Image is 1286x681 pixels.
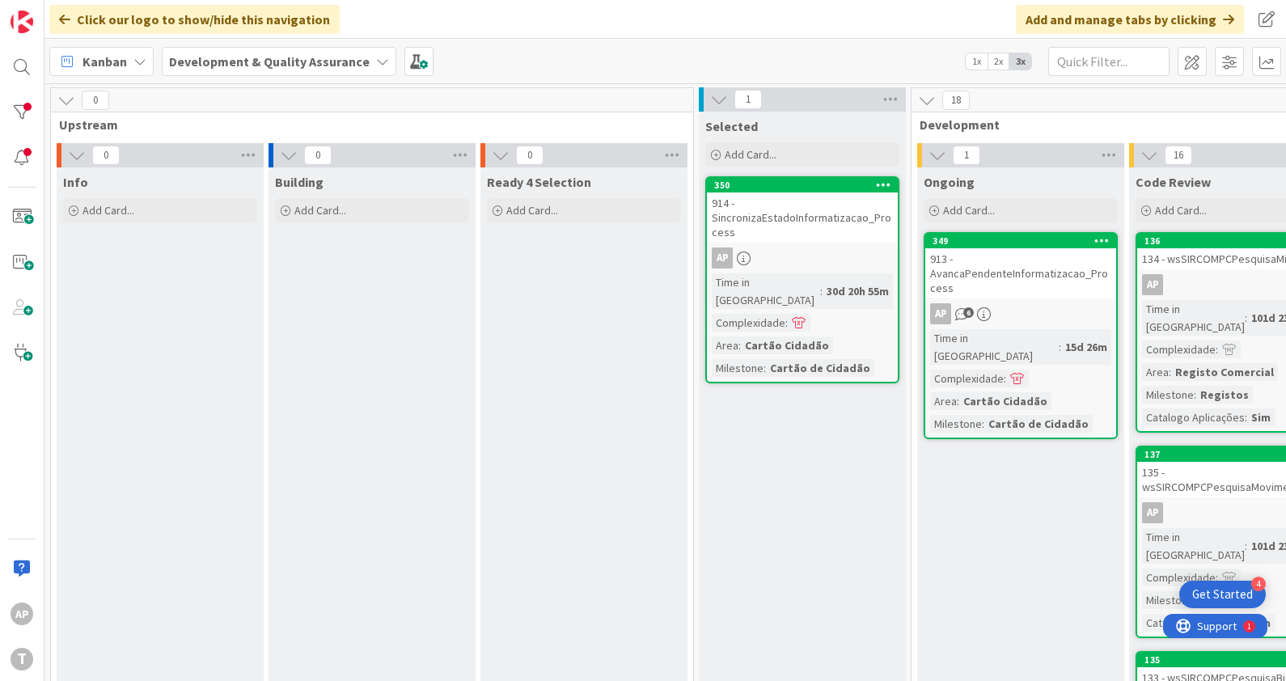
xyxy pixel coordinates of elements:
[49,5,340,34] div: Click our logo to show/hide this navigation
[1142,300,1245,336] div: Time in [GEOGRAPHIC_DATA]
[294,203,346,218] span: Add Card...
[1216,569,1218,586] span: :
[925,248,1116,298] div: 913 - AvancaPendenteInformatizacao_Process
[707,247,898,269] div: AP
[34,2,74,22] span: Support
[738,336,741,354] span: :
[725,147,776,162] span: Add Card...
[1048,47,1170,76] input: Quick Filter...
[930,370,1004,387] div: Complexidade
[712,336,738,354] div: Area
[1169,363,1171,381] span: :
[988,53,1009,70] span: 2x
[764,359,766,377] span: :
[820,282,823,300] span: :
[84,6,88,19] div: 1
[1245,408,1247,426] span: :
[516,146,544,165] span: 0
[924,174,975,190] span: Ongoing
[11,648,33,670] div: T
[82,203,134,218] span: Add Card...
[11,11,33,33] img: Visit kanbanzone.com
[506,203,558,218] span: Add Card...
[1251,577,1266,591] div: 4
[982,415,984,433] span: :
[712,273,820,309] div: Time in [GEOGRAPHIC_DATA]
[766,359,874,377] div: Cartão de Cidadão
[1155,203,1207,218] span: Add Card...
[1142,340,1216,358] div: Complexidade
[1142,569,1216,586] div: Complexidade
[1142,502,1163,523] div: AP
[1192,586,1253,603] div: Get Started
[959,392,1051,410] div: Cartão Cidadão
[712,314,785,332] div: Complexidade
[705,118,758,134] span: Selected
[930,329,1059,365] div: Time in [GEOGRAPHIC_DATA]
[63,174,88,190] span: Info
[707,178,898,192] div: 350
[925,303,1116,324] div: AP
[1216,340,1218,358] span: :
[966,53,988,70] span: 1x
[1009,53,1031,70] span: 3x
[963,307,974,318] span: 6
[1196,386,1253,404] div: Registos
[707,192,898,243] div: 914 - SincronizaEstadoInformatizacao_Process
[933,235,1116,247] div: 349
[1142,386,1194,404] div: Milestone
[1136,174,1211,190] span: Code Review
[1142,614,1245,632] div: Catalogo Aplicações
[169,53,370,70] b: Development & Quality Assurance
[942,91,970,110] span: 18
[734,90,762,109] span: 1
[823,282,893,300] div: 30d 20h 55m
[1245,309,1247,327] span: :
[1142,591,1194,609] div: Milestone
[92,146,120,165] span: 0
[304,146,332,165] span: 0
[930,392,957,410] div: Area
[712,247,733,269] div: AP
[984,415,1093,433] div: Cartão de Cidadão
[1004,370,1006,387] span: :
[1179,581,1266,608] div: Open Get Started checklist, remaining modules: 4
[714,180,898,191] div: 350
[1171,363,1278,381] div: Registo Comercial
[1142,274,1163,295] div: AP
[1194,386,1196,404] span: :
[275,174,324,190] span: Building
[925,234,1116,248] div: 349
[1247,408,1275,426] div: Sim
[1245,537,1247,555] span: :
[930,415,982,433] div: Milestone
[82,91,109,110] span: 0
[785,314,788,332] span: :
[1142,408,1245,426] div: Catalogo Aplicações
[712,359,764,377] div: Milestone
[943,203,995,218] span: Add Card...
[707,178,898,243] div: 350914 - SincronizaEstadoInformatizacao_Process
[1059,338,1061,356] span: :
[1165,146,1192,165] span: 16
[1142,528,1245,564] div: Time in [GEOGRAPHIC_DATA]
[1016,5,1244,34] div: Add and manage tabs by clicking
[487,174,591,190] span: Ready 4 Selection
[59,116,673,133] span: Upstream
[925,234,1116,298] div: 349913 - AvancaPendenteInformatizacao_Process
[957,392,959,410] span: :
[1061,338,1111,356] div: 15d 26m
[741,336,833,354] div: Cartão Cidadão
[11,603,33,625] div: AP
[953,146,980,165] span: 1
[930,303,951,324] div: AP
[1142,363,1169,381] div: Area
[82,52,127,71] span: Kanban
